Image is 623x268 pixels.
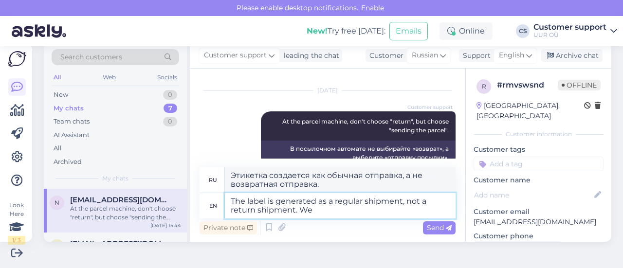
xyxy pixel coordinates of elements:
[163,117,177,126] div: 0
[474,241,562,254] div: Request phone number
[55,199,59,206] span: n
[54,90,68,100] div: New
[52,71,63,84] div: All
[209,197,217,214] div: en
[533,31,606,39] div: UUR OÜ
[70,196,171,204] span: nastja.kucerenko@gmail.com
[150,222,181,229] div: [DATE] 15:44
[54,130,90,140] div: AI Assistant
[558,80,601,90] span: Offline
[358,3,387,12] span: Enable
[497,79,558,91] div: # rmvswsnd
[8,236,25,245] div: 1 / 3
[54,117,90,126] div: Team chats
[499,50,524,61] span: English
[60,52,122,62] span: Search customers
[474,175,604,185] p: Customer name
[459,51,491,61] div: Support
[474,144,604,155] p: Customer tags
[427,223,452,232] span: Send
[474,217,604,227] p: [EMAIL_ADDRESS][DOMAIN_NAME]
[70,239,171,248] span: ylle.saare@gmail.com
[482,83,486,90] span: r
[533,23,617,39] a: Customer supportUUR OÜ
[389,22,428,40] button: Emails
[200,221,257,234] div: Private note
[225,193,456,218] textarea: The label is generated as a regular shipment, not a return shipment. We
[474,157,604,171] input: Add a tag
[474,207,604,217] p: Customer email
[533,23,606,31] div: Customer support
[366,51,403,61] div: Customer
[204,50,267,61] span: Customer support
[200,86,456,95] div: [DATE]
[8,201,25,245] div: Look Here
[516,24,530,38] div: CS
[474,190,592,200] input: Add name
[261,141,456,166] div: В посылочном автомате не выбирайте «возврат», а выберите «отправку посылки».
[307,25,385,37] div: Try free [DATE]:
[102,174,128,183] span: My chats
[225,167,456,193] textarea: Этикетка создается как обычная отправка, а не возвратная отправка.
[70,204,181,222] div: At the parcel machine, don't choose "return", but choose "sending the parcel".
[282,118,450,134] span: At the parcel machine, don't choose "return", but choose "sending the parcel".
[209,172,217,188] div: ru
[54,104,84,113] div: My chats
[541,49,603,62] div: Archive chat
[155,71,179,84] div: Socials
[474,130,604,139] div: Customer information
[8,51,26,67] img: Askly Logo
[164,104,177,113] div: 7
[307,26,328,36] b: New!
[440,22,493,40] div: Online
[412,50,438,61] span: Russian
[474,231,604,241] p: Customer phone
[54,143,62,153] div: All
[163,90,177,100] div: 0
[476,101,584,121] div: [GEOGRAPHIC_DATA], [GEOGRAPHIC_DATA]
[407,104,453,111] span: Customer support
[280,51,339,61] div: leading the chat
[101,71,118,84] div: Web
[54,157,82,167] div: Archived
